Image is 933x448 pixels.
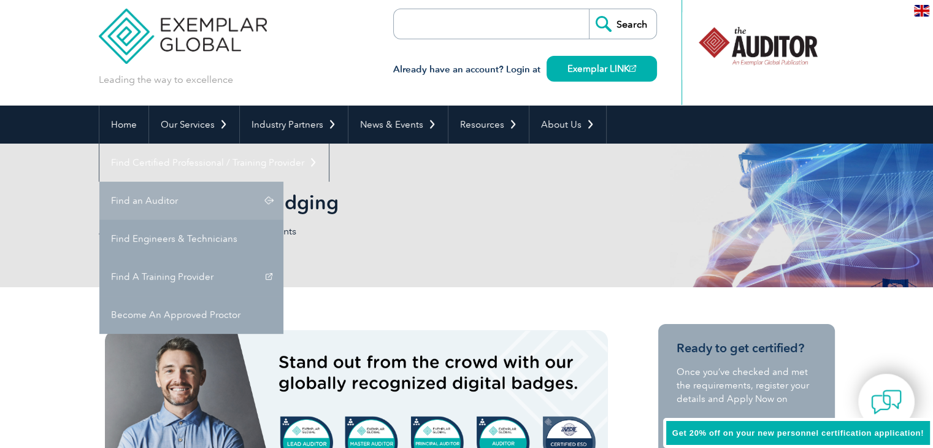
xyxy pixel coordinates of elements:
[547,56,657,82] a: Exemplar LINK
[99,144,329,182] a: Find Certified Professional / Training Provider
[99,220,283,258] a: Find Engineers & Technicians
[99,73,233,87] p: Leading the way to excellence
[677,365,816,406] p: Once you’ve checked and met the requirements, register your details and Apply Now on
[529,106,606,144] a: About Us
[99,258,283,296] a: Find A Training Provider
[99,106,148,144] a: Home
[348,106,448,144] a: News & Events
[99,193,614,212] h2: Individual Digital Badging
[914,5,929,17] img: en
[677,341,816,356] h3: Ready to get certified?
[149,106,239,144] a: Our Services
[871,387,902,417] img: contact-chat.png
[99,225,467,238] p: A modern way to display your achievements
[240,106,348,144] a: Industry Partners
[672,428,924,438] span: Get 20% off on your new personnel certification application!
[629,65,636,72] img: open_square.png
[99,296,283,334] a: Become An Approved Proctor
[589,9,656,39] input: Search
[393,62,657,77] h3: Already have an account? Login at
[99,182,283,220] a: Find an Auditor
[448,106,529,144] a: Resources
